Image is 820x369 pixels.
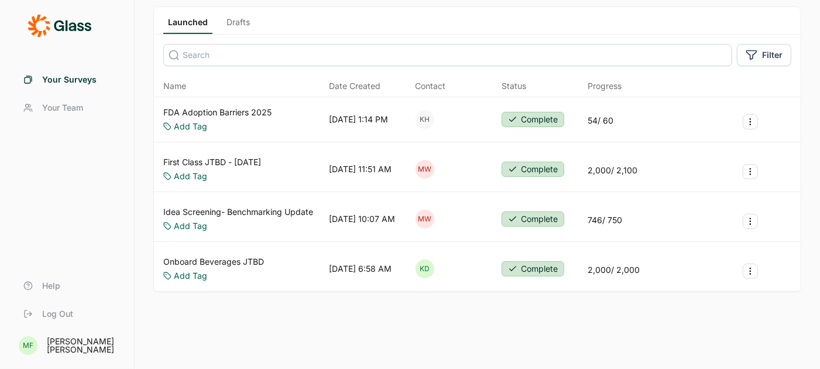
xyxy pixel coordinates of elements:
[42,74,97,86] span: Your Surveys
[588,165,638,176] div: 2,000 / 2,100
[329,163,392,175] div: [DATE] 11:51 AM
[329,213,395,225] div: [DATE] 10:07 AM
[163,16,212,34] a: Launched
[743,214,758,229] button: Survey Actions
[329,263,392,275] div: [DATE] 6:58 AM
[174,220,207,232] a: Add Tag
[743,164,758,179] button: Survey Actions
[174,121,207,132] a: Add Tag
[737,44,791,66] button: Filter
[163,206,313,218] a: Idea Screening- Benchmarking Update
[42,102,83,114] span: Your Team
[163,80,186,92] span: Name
[329,114,388,125] div: [DATE] 1:14 PM
[163,107,272,118] a: FDA Adoption Barriers 2025
[222,16,255,34] a: Drafts
[743,264,758,279] button: Survey Actions
[174,270,207,282] a: Add Tag
[588,264,640,276] div: 2,000 / 2,000
[502,162,564,177] button: Complete
[416,80,446,92] div: Contact
[174,170,207,182] a: Add Tag
[762,49,783,61] span: Filter
[416,110,434,129] div: KH
[42,308,73,320] span: Log Out
[502,211,564,227] button: Complete
[47,337,120,354] div: [PERSON_NAME] [PERSON_NAME]
[163,44,732,66] input: Search
[743,114,758,129] button: Survey Actions
[416,160,434,179] div: MW
[588,80,622,92] div: Progress
[588,115,614,127] div: 54 / 60
[329,80,380,92] span: Date Created
[588,214,623,226] div: 746 / 750
[502,261,564,276] button: Complete
[19,336,37,355] div: MF
[416,259,434,278] div: KD
[502,80,526,92] div: Status
[416,210,434,228] div: MW
[163,156,261,168] a: First Class JTBD - [DATE]
[163,256,264,268] a: Onboard Beverages JTBD
[502,112,564,127] button: Complete
[42,280,60,292] span: Help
